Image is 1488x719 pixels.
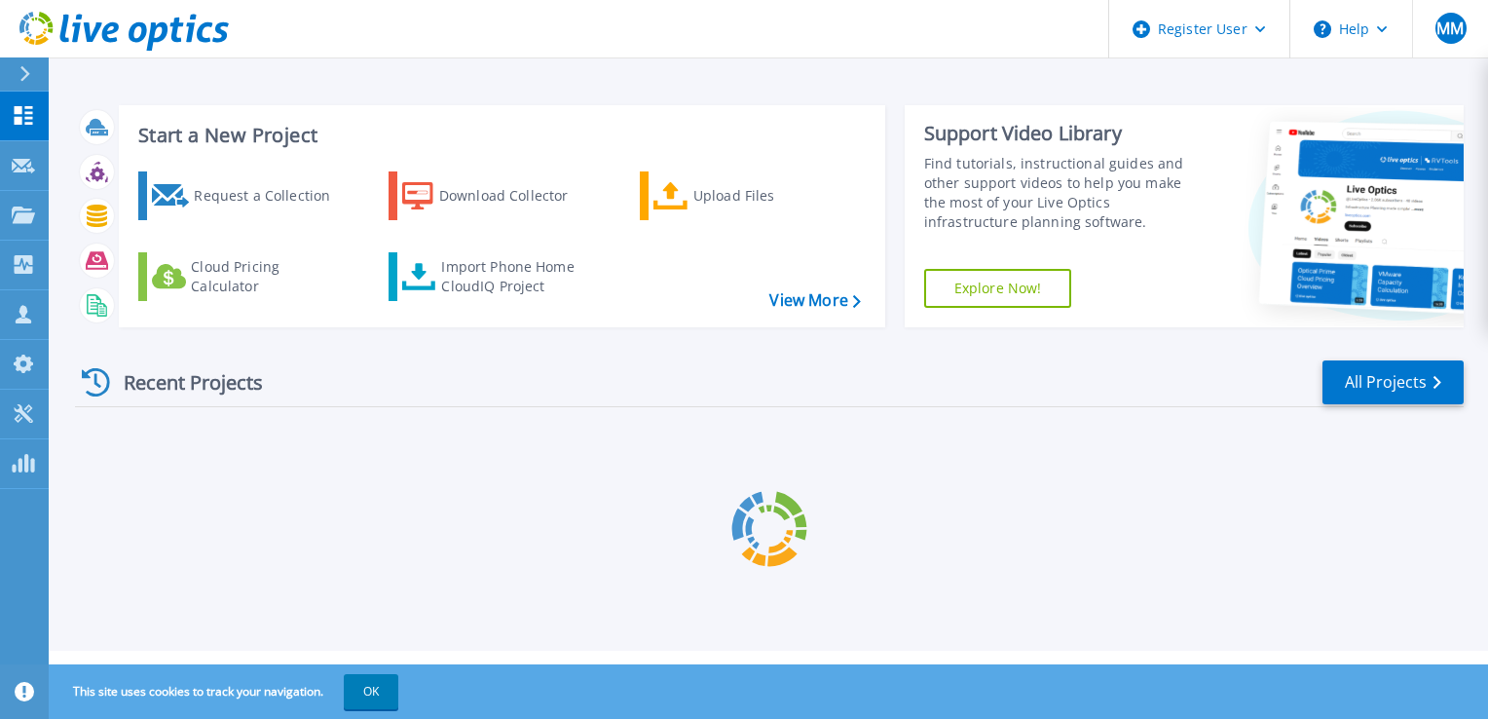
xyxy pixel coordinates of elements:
div: Import Phone Home CloudIQ Project [441,257,593,296]
a: Cloud Pricing Calculator [138,252,355,301]
div: Request a Collection [194,176,350,215]
a: View More [769,291,860,310]
a: Explore Now! [924,269,1072,308]
h3: Start a New Project [138,125,860,146]
a: All Projects [1322,360,1464,404]
div: Support Video Library [924,121,1205,146]
a: Upload Files [640,171,857,220]
div: Upload Files [693,176,849,215]
div: Download Collector [439,176,595,215]
a: Download Collector [389,171,606,220]
div: Cloud Pricing Calculator [191,257,347,296]
span: MM [1436,20,1464,36]
div: Recent Projects [75,359,289,406]
div: Find tutorials, instructional guides and other support videos to help you make the most of your L... [924,154,1205,232]
span: This site uses cookies to track your navigation. [54,674,398,709]
a: Request a Collection [138,171,355,220]
button: OK [344,674,398,709]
